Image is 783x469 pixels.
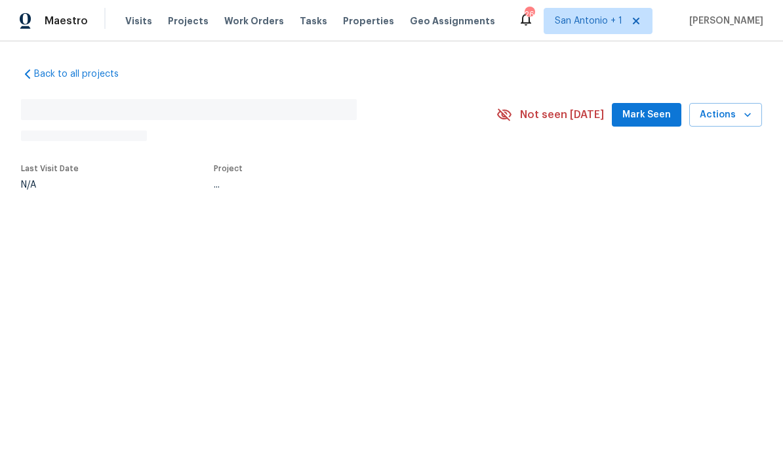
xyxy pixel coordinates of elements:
span: [PERSON_NAME] [684,14,763,28]
span: Maestro [45,14,88,28]
span: Actions [700,107,752,123]
span: Visits [125,14,152,28]
span: Projects [168,14,209,28]
span: Geo Assignments [410,14,495,28]
span: Project [214,165,243,173]
div: 26 [525,8,534,21]
a: Back to all projects [21,68,147,81]
span: Mark Seen [622,107,671,123]
span: San Antonio + 1 [555,14,622,28]
button: Mark Seen [612,103,681,127]
div: N/A [21,180,79,190]
button: Actions [689,103,762,127]
span: Not seen [DATE] [520,108,604,121]
span: Work Orders [224,14,284,28]
div: ... [214,180,466,190]
span: Properties [343,14,394,28]
span: Tasks [300,16,327,26]
span: Last Visit Date [21,165,79,173]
